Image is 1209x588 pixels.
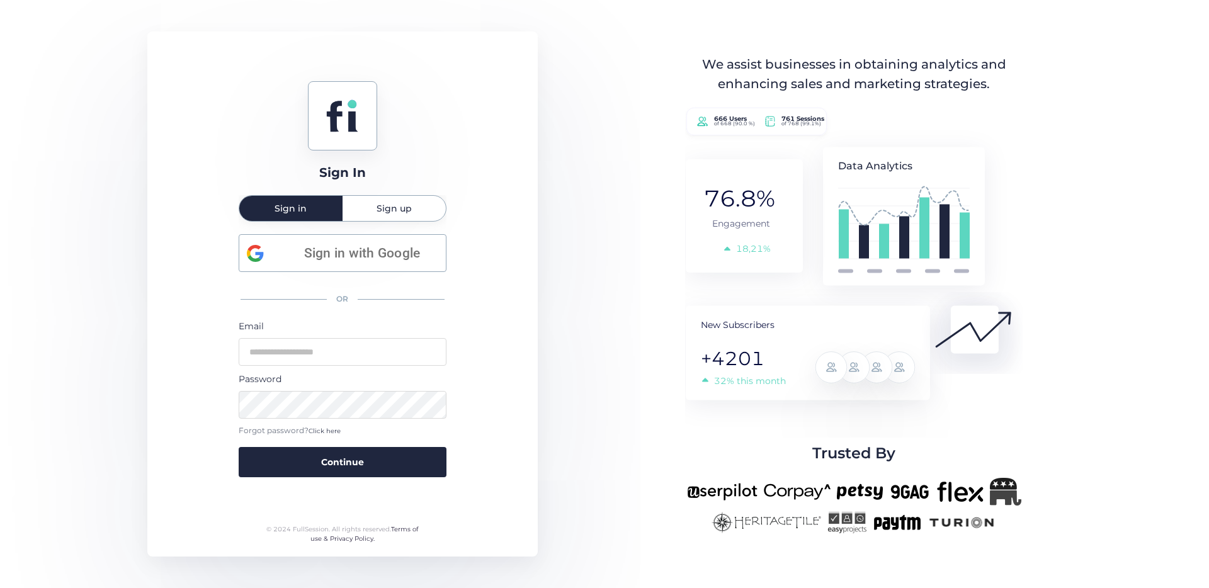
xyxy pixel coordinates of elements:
[827,512,866,533] img: easyprojects-new.png
[377,204,412,213] span: Sign up
[275,204,307,213] span: Sign in
[714,120,755,127] tspan: of 668 (90.0 %)
[714,115,747,123] tspan: 666 Users
[239,319,446,333] div: Email
[287,243,438,264] span: Sign in with Google
[239,286,446,313] div: OR
[782,120,822,127] tspan: of 768 (99.1%)
[701,319,775,330] tspan: New Subscribers
[714,375,786,387] tspan: 32% this month
[889,478,931,506] img: 9gag-new.png
[764,478,831,506] img: corpay-new.png
[309,427,341,435] span: Click here
[319,163,366,183] div: Sign In
[239,425,446,437] div: Forgot password?
[838,160,912,172] tspan: Data Analytics
[712,512,821,533] img: heritagetile-new.png
[736,242,771,254] tspan: 18,21%
[812,441,895,465] span: Trusted By
[239,372,446,386] div: Password
[688,55,1020,94] div: We assist businesses in obtaining analytics and enhancing sales and marketing strategies.
[239,447,446,477] button: Continue
[837,478,883,506] img: petsy-new.png
[782,115,826,123] tspan: 761 Sessions
[687,478,758,506] img: userpilot-new.png
[873,512,921,533] img: paytm-new.png
[705,184,776,212] tspan: 76.8%
[712,218,770,229] tspan: Engagement
[701,347,764,370] tspan: +4201
[928,512,996,533] img: turion-new.png
[990,478,1021,506] img: Republicanlogo-bw.png
[261,524,424,544] div: © 2024 FullSession. All rights reserved.
[937,478,984,506] img: flex-new.png
[321,455,364,469] span: Continue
